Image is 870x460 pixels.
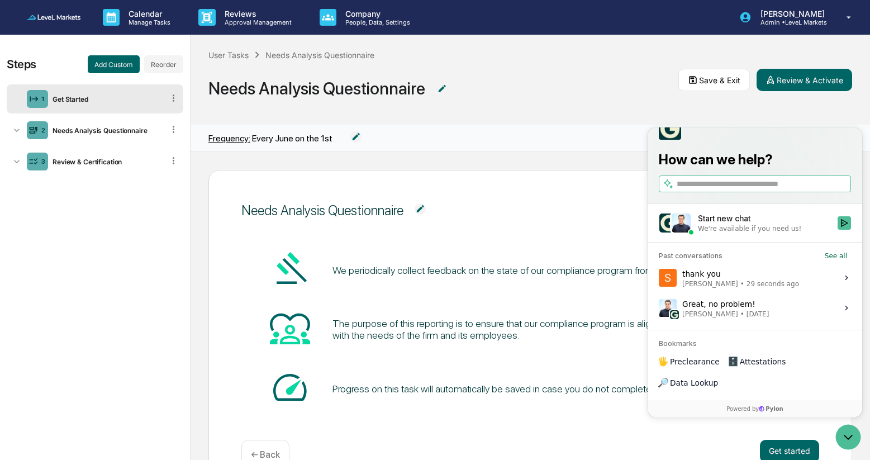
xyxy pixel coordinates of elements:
p: Calendar [120,9,176,18]
iframe: Open customer support [834,423,864,453]
div: 🖐️ [11,230,20,239]
button: See all [173,122,203,135]
p: Admin • LeveL Markets [752,18,830,26]
div: User Tasks [208,50,249,60]
img: Heart [270,308,310,348]
div: Every June on the 1st [208,133,332,144]
a: Powered byPylon [79,277,135,286]
span: [PERSON_NAME] [35,182,91,191]
div: Progress on this task will automatically be saved in case you do not complete it in a single go. [332,383,716,395]
a: 🔎Data Lookup [7,245,75,265]
img: Speed-dial [270,367,310,407]
img: Additional Document Icon [415,203,426,215]
div: 2 [41,126,45,134]
div: Start new chat [50,86,183,97]
p: Manage Tasks [120,18,176,26]
img: Jack Rasmussen [11,172,29,189]
p: Reviews [216,9,297,18]
div: Past conversations [11,124,75,133]
div: Needs Analysis Questionnaire [48,126,164,135]
iframe: Customer support window [648,127,862,418]
img: Edit reporting range icon [350,131,362,143]
div: 3 [41,158,45,165]
div: Needs Analysis Questionnaire [208,78,425,98]
div: The purpose of this reporting is to ensure that our compliance program is aligned as well as poss... [332,317,757,341]
p: ← Back [251,449,280,460]
button: Start new chat [190,89,203,102]
p: How can we help? [11,23,203,41]
div: Review & Certification [48,158,164,166]
a: 🖐️Preclearance [7,224,77,244]
img: 8933085812038_c878075ebb4cc5468115_72.jpg [23,86,44,106]
p: Company [336,9,416,18]
span: 29 seconds ago [99,152,151,161]
div: We periodically collect feedback on the state of our compliance program from key team members. [332,264,740,276]
div: 🔎 [11,251,20,260]
p: Approval Management [216,18,297,26]
a: 🗄️Attestations [77,224,143,244]
img: 1746055101610-c473b297-6a78-478c-a979-82029cc54cd1 [11,86,31,106]
img: 1746055101610-c473b297-6a78-478c-a979-82029cc54cd1 [22,183,31,192]
button: Add Custom [88,55,140,73]
img: Steven Moralez [11,141,29,159]
button: Review & Activate [757,69,852,91]
span: Preclearance [22,229,72,240]
div: 1 [41,95,45,103]
div: We're available if you need us! [50,97,154,106]
span: [DATE] [99,182,122,191]
div: Steps [7,58,36,71]
div: Needs Analysis Questionnaire [265,50,374,60]
span: • [93,182,97,191]
img: Additional Document Icon [436,83,448,94]
span: Frequency: [208,133,250,144]
span: Pylon [111,277,135,286]
button: Save & Exit [678,69,750,91]
div: Get Started [48,95,164,103]
p: [PERSON_NAME] [752,9,830,18]
div: Needs Analysis Questionnaire [241,202,403,219]
span: • [93,152,97,161]
div: 🗄️ [81,230,90,239]
img: Gavel [270,249,310,289]
span: [PERSON_NAME] [35,152,91,161]
img: logo [27,15,80,20]
span: Data Lookup [22,250,70,261]
span: Attestations [92,229,139,240]
button: Reorder [144,55,183,73]
p: People, Data, Settings [336,18,416,26]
